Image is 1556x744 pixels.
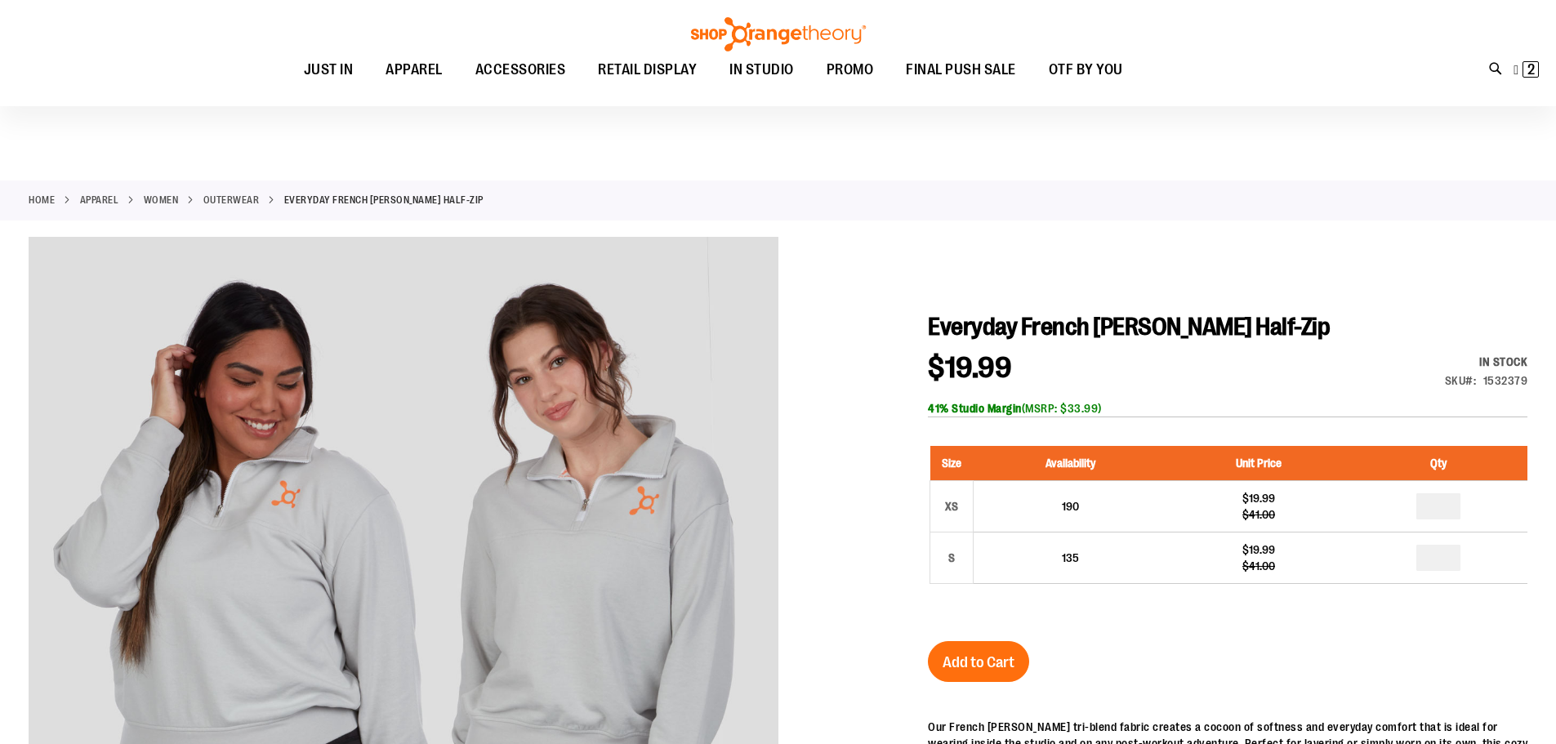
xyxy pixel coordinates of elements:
[713,51,810,89] a: IN STUDIO
[386,51,443,88] span: APPAREL
[80,193,119,207] a: APPAREL
[288,51,370,89] a: JUST IN
[304,51,354,88] span: JUST IN
[928,641,1029,682] button: Add to Cart
[582,51,713,89] a: RETAIL DISPLAY
[598,51,697,88] span: RETAIL DISPLAY
[928,313,1330,341] span: Everyday French [PERSON_NAME] Half-Zip
[1032,51,1139,89] a: OTF BY YOU
[1049,51,1123,88] span: OTF BY YOU
[939,494,964,519] div: XS
[1062,551,1079,564] span: 135
[1445,374,1477,387] strong: SKU
[1445,354,1528,370] div: Availability
[689,17,868,51] img: Shop Orangetheory
[29,193,55,207] a: Home
[475,51,566,88] span: ACCESSORIES
[1350,446,1527,481] th: Qty
[930,446,974,481] th: Size
[1483,372,1528,389] div: 1532379
[1527,61,1535,78] span: 2
[939,546,964,570] div: S
[906,51,1016,88] span: FINAL PUSH SALE
[459,51,582,89] a: ACCESSORIES
[1175,541,1341,558] div: $19.99
[369,51,459,88] a: APPAREL
[1175,558,1341,574] div: $41.00
[889,51,1032,89] a: FINAL PUSH SALE
[827,51,874,88] span: PROMO
[943,653,1014,671] span: Add to Cart
[928,400,1527,417] div: (MSRP: $33.99)
[144,193,179,207] a: WOMEN
[928,402,1022,415] b: 41% Studio Margin
[1175,490,1341,506] div: $19.99
[284,193,484,207] strong: Everyday French [PERSON_NAME] Half-Zip
[1445,354,1528,370] div: In stock
[203,193,260,207] a: Outerwear
[810,51,890,89] a: PROMO
[928,351,1011,385] span: $19.99
[1062,500,1079,513] span: 190
[729,51,794,88] span: IN STUDIO
[974,446,1168,481] th: Availability
[1175,506,1341,523] div: $41.00
[1167,446,1349,481] th: Unit Price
